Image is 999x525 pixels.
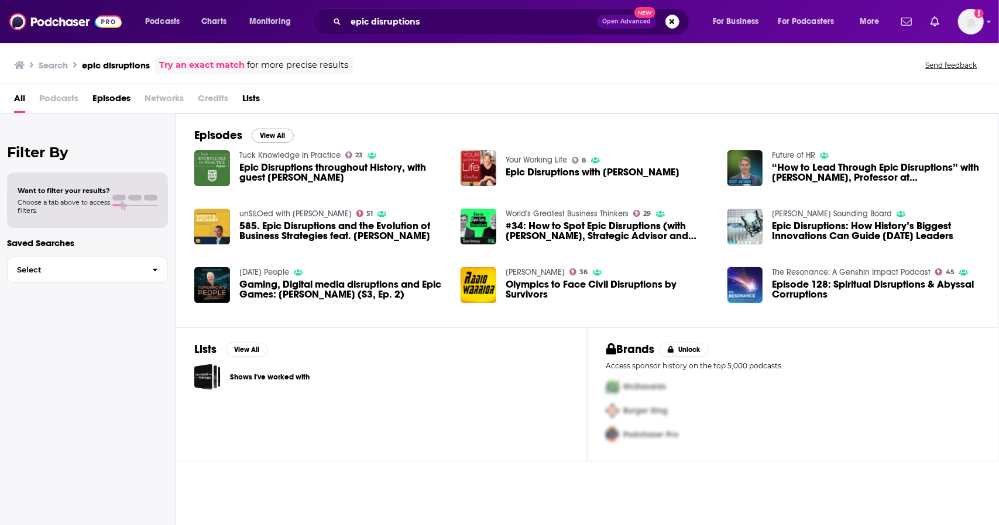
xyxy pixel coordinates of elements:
img: Podchaser - Follow, Share and Rate Podcasts [9,11,122,33]
a: Shows I've worked with [230,371,310,384]
a: “How to Lead Through Epic Disruptions” with Scott Anthony, Professor at Tuck, Senior Advisor at I... [772,163,980,182]
a: 29 [633,210,651,217]
a: Try an exact match [159,58,245,72]
span: Networks [145,89,184,113]
a: 585. Epic Disruptions and the Evolution of Business Strategies feat. Scott D. Anthony [239,221,447,241]
span: 36 [580,270,588,275]
span: 29 [644,211,651,216]
div: Search podcasts, credits, & more... [325,8,701,35]
a: World's Greatest Business Thinkers [506,209,629,219]
button: open menu [705,12,774,31]
a: Shows I've worked with [194,364,221,390]
a: Epic Disruptions throughout History, with guest Scott Anthony [239,163,447,182]
button: open menu [852,12,894,31]
a: Olympics to Face Civil Disruptions by Survivors [506,279,713,299]
span: for more precise results [247,58,348,72]
img: First Pro Logo [602,375,624,399]
span: Open Advanced [602,19,651,25]
span: Logged in as CaveHenricks [958,9,984,34]
span: 51 [366,211,373,216]
span: 8 [582,158,586,163]
a: 8 [572,157,586,164]
span: Podcasts [145,13,180,30]
a: Epic Disruptions with Scott Anthony [506,167,679,177]
a: #34: How to Spot Epic Disruptions (with Scott Anthony, Strategic Advisor and Business School Prof... [506,221,713,241]
img: Episode 128: Spiritual Disruptions & Abyssal Corruptions [727,267,763,303]
a: Future of HR [772,150,815,160]
button: open menu [771,12,852,31]
button: open menu [241,12,306,31]
h2: Episodes [194,128,242,143]
svg: Add a profile image [974,9,984,18]
button: View All [226,343,268,357]
img: “How to Lead Through Epic Disruptions” with Scott Anthony, Professor at Tuck, Senior Advisor at I... [727,150,763,186]
h2: Filter By [7,144,168,161]
h2: Lists [194,342,217,357]
button: Unlock [659,343,709,357]
a: Olympics to Face Civil Disruptions by Survivors [461,267,496,303]
span: Charts [201,13,226,30]
h2: Brands [606,342,655,357]
img: #34: How to Spot Epic Disruptions (with Scott Anthony, Strategic Advisor and Business School Prof... [461,209,496,244]
span: Want to filter your results? [18,186,110,195]
span: Epic Disruptions: How History’s Biggest Innovations Can Guide [DATE] Leaders [772,221,980,241]
a: Your Working Life [506,155,567,165]
a: Withum Sounding Board [772,209,892,219]
p: Access sponsor history on the top 5,000 podcasts. [606,361,980,370]
button: Send feedback [922,60,980,70]
img: Gaming, Digital media disruptions and Epic Games: Bruce Stein (S3, Ep. 2) [194,267,230,303]
span: Podchaser Pro [624,430,679,440]
a: unSILOed with Greg LaBlanc [239,209,352,219]
a: All [14,89,25,113]
img: Third Pro Logo [602,423,624,447]
span: More [860,13,880,30]
a: Epic Disruptions with Scott Anthony [461,150,496,186]
span: 45 [946,270,955,275]
button: Show profile menu [958,9,984,34]
a: EpisodesView All [194,128,294,143]
span: “How to Lead Through Epic Disruptions” with [PERSON_NAME], Professor at [GEOGRAPHIC_DATA], Senior... [772,163,980,182]
h3: Search [39,60,68,71]
span: Gaming, Digital media disruptions and Epic Games: [PERSON_NAME] (S3, Ep. 2) [239,279,447,299]
span: 585. Epic Disruptions and the Evolution of Business Strategies feat. [PERSON_NAME] [239,221,447,241]
button: Open AdvancedNew [597,15,656,29]
a: Lists [242,89,260,113]
button: Select [7,257,168,283]
span: McDonalds [624,382,667,392]
a: 23 [345,151,363,158]
img: User Profile [958,9,984,34]
img: 585. Epic Disruptions and the Evolution of Business Strategies feat. Scott D. Anthony [194,209,230,244]
span: Burger King [624,406,668,416]
a: Episode 128: Spiritual Disruptions & Abyssal Corruptions [772,279,980,299]
a: Show notifications dropdown [926,12,944,32]
span: #34: How to Spot Epic Disruptions (with [PERSON_NAME], Strategic Advisor and Business School Prof... [506,221,713,241]
p: Saved Searches [7,237,168,248]
a: Tomorrow's People [239,267,289,277]
a: ListsView All [194,342,268,357]
input: Search podcasts, credits, & more... [346,12,597,31]
span: Epic Disruptions throughout History, with guest [PERSON_NAME] [239,163,447,182]
a: Epic Disruptions throughout History, with guest Scott Anthony [194,150,230,186]
img: Second Pro Logo [602,399,624,423]
span: Epic Disruptions with [PERSON_NAME] [506,167,679,177]
button: View All [252,129,294,143]
span: Select [8,266,143,274]
h3: epic disruptions [82,60,150,71]
span: For Podcasters [778,13,835,30]
a: Episodes [92,89,131,113]
span: For Business [713,13,759,30]
img: Epic Disruptions: How History’s Biggest Innovations Can Guide Tomorrow’s Leaders [727,209,763,244]
span: New [634,7,655,18]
